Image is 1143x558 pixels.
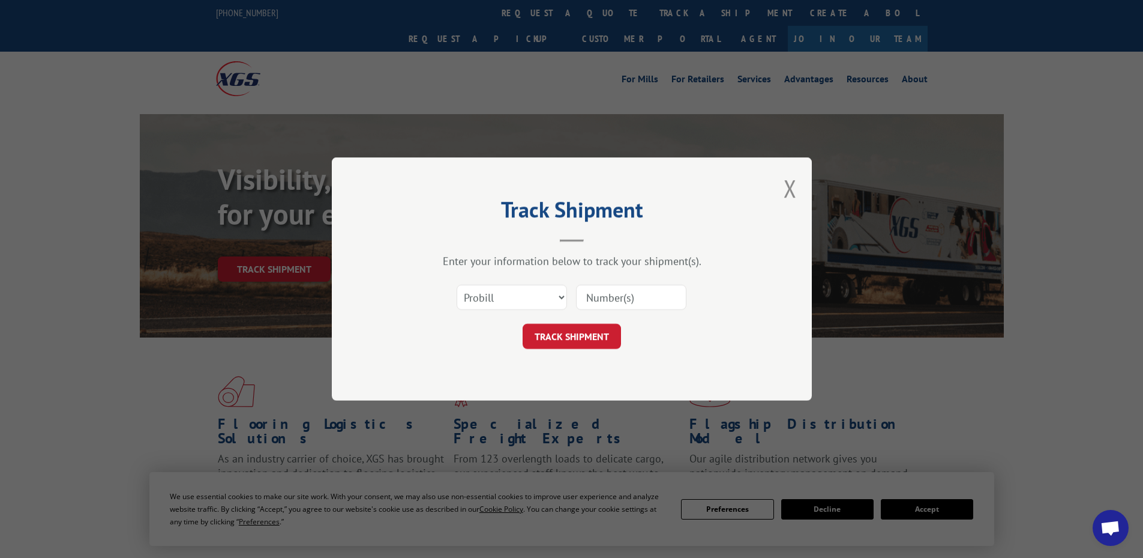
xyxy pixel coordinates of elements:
h2: Track Shipment [392,201,752,224]
button: Close modal [784,172,797,204]
button: TRACK SHIPMENT [523,324,621,349]
input: Number(s) [576,285,686,310]
div: Enter your information below to track your shipment(s). [392,254,752,268]
a: Open chat [1093,510,1129,546]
